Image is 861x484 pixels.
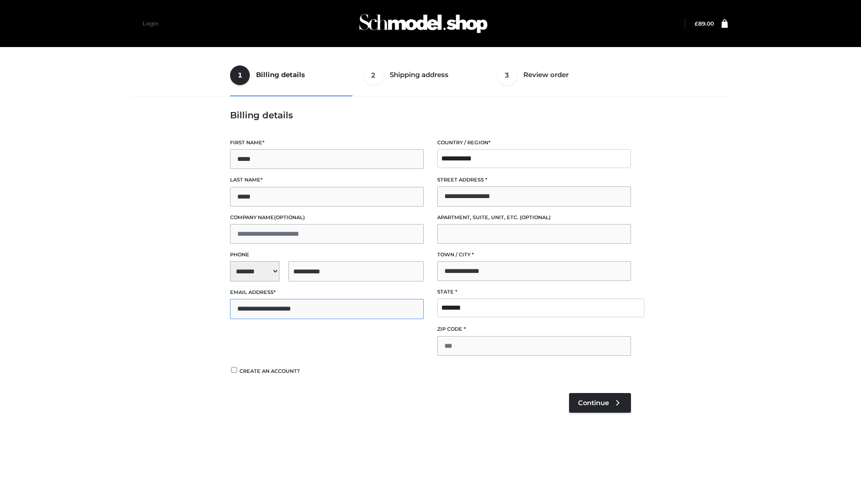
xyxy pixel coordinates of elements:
label: Town / City [437,251,631,259]
span: (optional) [520,214,551,220]
label: Company name [230,213,424,222]
a: Continue [569,393,631,413]
label: First name [230,138,424,147]
label: Phone [230,251,424,259]
span: £ [695,20,698,27]
span: Continue [578,399,609,407]
a: Login [143,20,158,27]
label: ZIP Code [437,325,631,333]
span: Create an account? [239,368,300,374]
h3: Billing details [230,110,631,121]
label: Street address [437,176,631,184]
label: Email address [230,288,424,297]
img: Schmodel Admin 964 [356,6,491,41]
input: Create an account? [230,367,238,373]
bdi: 89.00 [695,20,714,27]
span: (optional) [274,214,305,220]
label: State [437,288,631,296]
a: £89.00 [695,20,714,27]
label: Country / Region [437,138,631,147]
label: Last name [230,176,424,184]
label: Apartment, suite, unit, etc. [437,213,631,222]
